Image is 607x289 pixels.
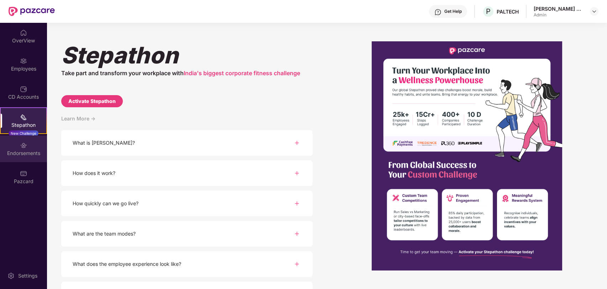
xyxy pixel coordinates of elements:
div: What is [PERSON_NAME]? [73,139,135,147]
img: New Pazcare Logo [9,7,55,16]
img: svg+xml;base64,PHN2ZyBpZD0iUGx1cy0zMngzMiIgeG1sbnM9Imh0dHA6Ly93d3cudzMub3JnLzIwMDAvc3ZnIiB3aWR0aD... [293,139,301,147]
img: svg+xml;base64,PHN2ZyBpZD0iSG9tZSIgeG1sbnM9Imh0dHA6Ly93d3cudzMub3JnLzIwMDAvc3ZnIiB3aWR0aD0iMjAiIG... [20,29,27,36]
div: What are the team modes? [73,230,136,238]
div: What does the employee experience look like? [73,260,181,268]
img: svg+xml;base64,PHN2ZyBpZD0iQ0RfQWNjb3VudHMiIGRhdGEtbmFtZT0iQ0QgQWNjb3VudHMiIHhtbG5zPSJodHRwOi8vd3... [20,86,27,93]
div: PALTECH [497,8,519,15]
img: svg+xml;base64,PHN2ZyB4bWxucz0iaHR0cDovL3d3dy53My5vcmcvMjAwMC9zdmciIHdpZHRoPSIyMSIgaGVpZ2h0PSIyMC... [20,114,27,121]
div: Take part and transform your workplace with [61,69,313,77]
img: svg+xml;base64,PHN2ZyBpZD0iSGVscC0zMngzMiIgeG1sbnM9Imh0dHA6Ly93d3cudzMub3JnLzIwMDAvc3ZnIiB3aWR0aD... [434,9,441,16]
span: P [486,7,491,16]
div: Stepathon [61,41,313,69]
div: Learn More -> [61,114,313,130]
img: svg+xml;base64,PHN2ZyBpZD0iUGx1cy0zMngzMiIgeG1sbnM9Imh0dHA6Ly93d3cudzMub3JnLzIwMDAvc3ZnIiB3aWR0aD... [293,169,301,177]
div: How does it work? [73,169,115,177]
img: svg+xml;base64,PHN2ZyBpZD0iUGx1cy0zMngzMiIgeG1sbnM9Imh0dHA6Ly93d3cudzMub3JnLzIwMDAvc3ZnIiB3aWR0aD... [293,260,301,268]
div: Get Help [444,9,462,14]
img: svg+xml;base64,PHN2ZyBpZD0iUGF6Y2FyZCIgeG1sbnM9Imh0dHA6Ly93d3cudzMub3JnLzIwMDAvc3ZnIiB3aWR0aD0iMj... [20,170,27,177]
div: How quickly can we go live? [73,200,138,207]
span: India's biggest corporate fitness challenge [184,69,300,77]
div: Admin [534,12,584,18]
img: svg+xml;base64,PHN2ZyBpZD0iRW5kb3JzZW1lbnRzIiB4bWxucz0iaHR0cDovL3d3dy53My5vcmcvMjAwMC9zdmciIHdpZH... [20,142,27,149]
div: Activate Stepathon [68,97,116,105]
div: New Challenge [9,130,38,136]
img: svg+xml;base64,PHN2ZyBpZD0iRHJvcGRvd24tMzJ4MzIiIHhtbG5zPSJodHRwOi8vd3d3LnczLm9yZy8yMDAwL3N2ZyIgd2... [591,9,597,14]
img: svg+xml;base64,PHN2ZyBpZD0iU2V0dGluZy0yMHgyMCIgeG1sbnM9Imh0dHA6Ly93d3cudzMub3JnLzIwMDAvc3ZnIiB3aW... [7,272,15,279]
div: Stepathon [1,122,46,129]
div: Settings [16,272,40,279]
img: svg+xml;base64,PHN2ZyBpZD0iRW1wbG95ZWVzIiB4bWxucz0iaHR0cDovL3d3dy53My5vcmcvMjAwMC9zdmciIHdpZHRoPS... [20,57,27,64]
img: svg+xml;base64,PHN2ZyBpZD0iUGx1cy0zMngzMiIgeG1sbnM9Imh0dHA6Ly93d3cudzMub3JnLzIwMDAvc3ZnIiB3aWR0aD... [293,199,301,208]
img: svg+xml;base64,PHN2ZyBpZD0iUGx1cy0zMngzMiIgeG1sbnM9Imh0dHA6Ly93d3cudzMub3JnLzIwMDAvc3ZnIiB3aWR0aD... [293,229,301,238]
div: [PERSON_NAME] Reddy [534,5,584,12]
